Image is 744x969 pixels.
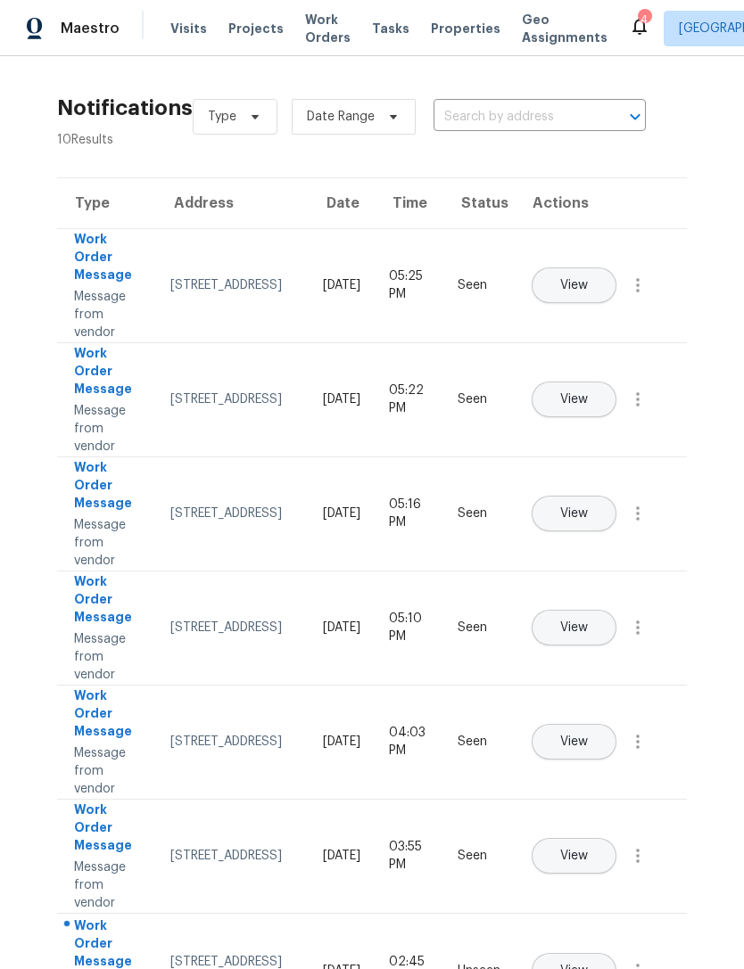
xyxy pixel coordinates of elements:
div: [STREET_ADDRESS] [170,733,294,751]
div: Seen [458,733,500,751]
div: Seen [458,390,500,408]
span: Projects [228,20,284,37]
div: Message from vendor [74,288,142,341]
div: [STREET_ADDRESS] [170,619,294,636]
div: Message from vendor [74,744,142,798]
button: View [532,724,616,760]
div: 05:22 PM [389,382,429,417]
h2: Notifications [57,99,193,117]
div: 4 [638,11,650,29]
span: View [560,393,588,406]
th: Time [375,178,443,228]
div: Message from vendor [74,630,142,684]
div: 05:10 PM [389,610,429,645]
div: 05:25 PM [389,267,429,303]
th: Address [156,178,309,228]
span: View [560,621,588,635]
div: Message from vendor [74,858,142,912]
span: Tasks [372,22,409,35]
div: Work Order Message [74,572,142,630]
div: Work Order Message [74,801,142,858]
button: View [532,610,616,645]
span: Geo Assignments [522,11,608,46]
span: View [560,850,588,863]
span: Visits [170,20,207,37]
span: Type [208,108,236,126]
span: View [560,279,588,292]
button: View [532,838,616,874]
div: Work Order Message [74,344,142,402]
button: View [532,496,616,531]
th: Type [57,178,156,228]
div: [DATE] [323,276,360,294]
div: 05:16 PM [389,496,429,531]
div: Seen [458,847,500,865]
div: [DATE] [323,847,360,865]
span: View [560,735,588,749]
span: Maestro [61,20,120,37]
span: Date Range [307,108,375,126]
div: Work Order Message [74,458,142,516]
div: [STREET_ADDRESS] [170,390,294,408]
span: View [560,507,588,521]
div: Message from vendor [74,516,142,570]
div: Seen [458,619,500,636]
div: Seen [458,276,500,294]
div: Message from vendor [74,402,142,456]
input: Search by address [434,103,596,131]
button: View [532,382,616,417]
div: Seen [458,505,500,522]
div: [DATE] [323,390,360,408]
th: Status [443,178,515,228]
div: [STREET_ADDRESS] [170,505,294,522]
div: Work Order Message [74,686,142,744]
span: Properties [431,20,500,37]
span: Work Orders [305,11,351,46]
th: Date [309,178,375,228]
div: 10 Results [57,131,193,149]
button: Open [623,104,648,129]
div: Work Order Message [74,230,142,288]
div: 04:03 PM [389,724,429,760]
div: [DATE] [323,733,360,751]
th: Actions [515,178,687,228]
button: View [532,267,616,303]
div: 03:55 PM [389,838,429,874]
div: [STREET_ADDRESS] [170,847,294,865]
div: [DATE] [323,619,360,636]
div: [DATE] [323,505,360,522]
div: [STREET_ADDRESS] [170,276,294,294]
